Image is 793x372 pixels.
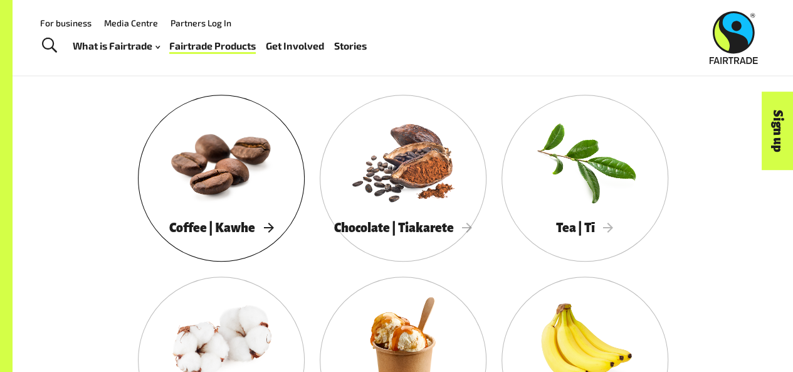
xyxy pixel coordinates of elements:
a: Partners Log In [171,18,231,28]
a: Chocolate | Tiakarete [320,95,486,262]
a: Tea | Tī [502,95,668,262]
a: Get Involved [266,37,324,55]
a: Toggle Search [34,30,65,61]
img: Fairtrade Australia New Zealand logo [710,11,758,64]
span: Tea | Tī [556,221,613,235]
a: Coffee | Kawhe [138,95,305,262]
a: What is Fairtrade [73,37,160,55]
a: Stories [334,37,367,55]
a: Fairtrade Products [169,37,256,55]
span: Chocolate | Tiakarete [334,221,472,235]
a: For business [40,18,92,28]
span: Coffee | Kawhe [169,221,273,235]
a: Media Centre [104,18,158,28]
